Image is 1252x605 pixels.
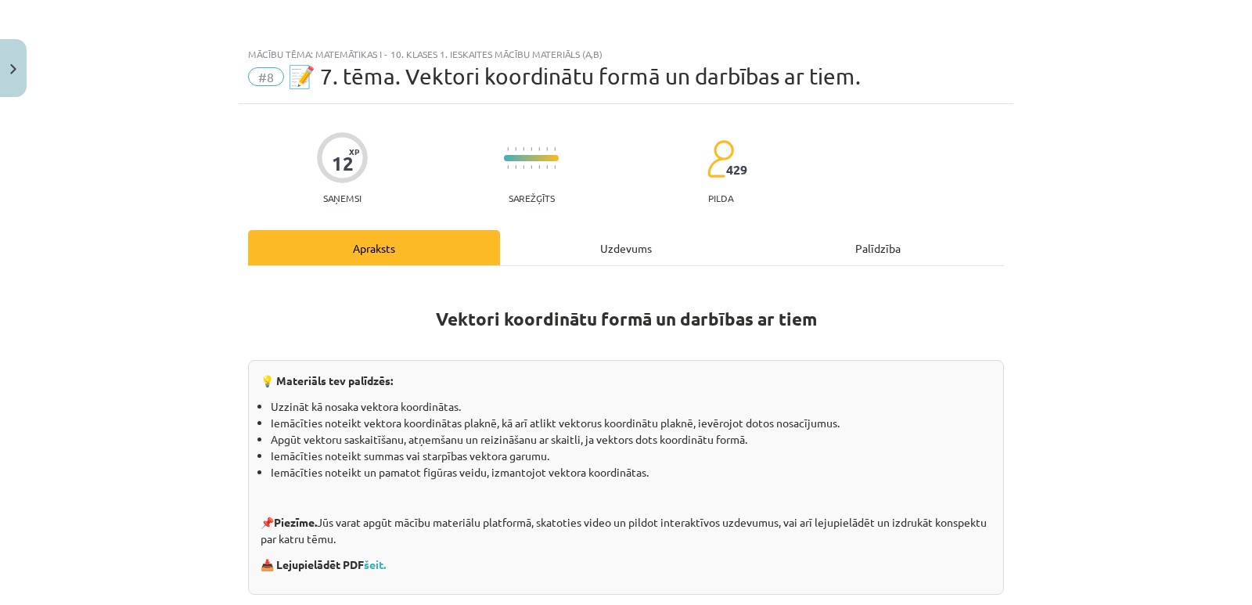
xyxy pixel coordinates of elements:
img: students-c634bb4e5e11cddfef0936a35e636f08e4e9abd3cc4e673bd6f9a4125e45ecb1.svg [707,139,734,178]
img: icon-short-line-57e1e144782c952c97e751825c79c345078a6d821885a25fce030b3d8c18986b.svg [546,147,548,151]
li: Iemācīties noteikt un pamatot figūras veidu, izmantojot vektora koordinātas. [271,464,991,481]
div: 12 [332,153,354,175]
strong: Piezīme. [274,515,317,529]
p: Saņemsi [317,193,368,203]
span: 429 [726,163,747,177]
strong: 📥 Lejupielādēt PDF [261,557,388,571]
div: Apraksts [248,230,500,265]
span: #8 [248,67,284,86]
div: Mācību tēma: Matemātikas i - 10. klases 1. ieskaites mācību materiāls (a,b) [248,49,1004,59]
div: Palīdzība [752,230,1004,265]
span: XP [349,147,359,156]
p: Sarežģīts [509,193,555,203]
img: icon-short-line-57e1e144782c952c97e751825c79c345078a6d821885a25fce030b3d8c18986b.svg [554,165,556,169]
li: Apgūt vektoru saskaitīšanu, atņemšanu un reizināšanu ar skaitli, ja vektors dots koordinātu formā. [271,431,991,448]
img: icon-short-line-57e1e144782c952c97e751825c79c345078a6d821885a25fce030b3d8c18986b.svg [531,147,532,151]
p: 📌 Jūs varat apgūt mācību materiālu platformā, skatoties video un pildot interaktīvos uzdevumus, v... [261,514,991,547]
img: icon-short-line-57e1e144782c952c97e751825c79c345078a6d821885a25fce030b3d8c18986b.svg [507,147,509,151]
img: icon-short-line-57e1e144782c952c97e751825c79c345078a6d821885a25fce030b3d8c18986b.svg [515,165,516,169]
img: icon-close-lesson-0947bae3869378f0d4975bcd49f059093ad1ed9edebbc8119c70593378902aed.svg [10,64,16,74]
strong: 💡 Materiāls tev palīdzēs: [261,373,393,387]
img: icon-short-line-57e1e144782c952c97e751825c79c345078a6d821885a25fce030b3d8c18986b.svg [515,147,516,151]
img: icon-short-line-57e1e144782c952c97e751825c79c345078a6d821885a25fce030b3d8c18986b.svg [523,147,524,151]
img: icon-short-line-57e1e144782c952c97e751825c79c345078a6d821885a25fce030b3d8c18986b.svg [538,147,540,151]
strong: Vektori koordinātu formā un darbības ar tiem [436,308,817,330]
span: 📝 7. tēma. Vektori koordinātu formā un darbības ar tiem. [288,63,861,89]
li: Uzzināt kā nosaka vektora koordinātas. [271,398,991,415]
li: Iemācīties noteikt summas vai starpības vektora garumu. [271,448,991,464]
img: icon-short-line-57e1e144782c952c97e751825c79c345078a6d821885a25fce030b3d8c18986b.svg [538,165,540,169]
img: icon-short-line-57e1e144782c952c97e751825c79c345078a6d821885a25fce030b3d8c18986b.svg [554,147,556,151]
img: icon-short-line-57e1e144782c952c97e751825c79c345078a6d821885a25fce030b3d8c18986b.svg [523,165,524,169]
a: šeit. [364,557,386,571]
img: icon-short-line-57e1e144782c952c97e751825c79c345078a6d821885a25fce030b3d8c18986b.svg [507,165,509,169]
img: icon-short-line-57e1e144782c952c97e751825c79c345078a6d821885a25fce030b3d8c18986b.svg [546,165,548,169]
li: Iemācīties noteikt vektora koordinātas plaknē, kā arī atlikt vektorus koordinātu plaknē, ievērojo... [271,415,991,431]
div: Uzdevums [500,230,752,265]
p: pilda [708,193,733,203]
img: icon-short-line-57e1e144782c952c97e751825c79c345078a6d821885a25fce030b3d8c18986b.svg [531,165,532,169]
